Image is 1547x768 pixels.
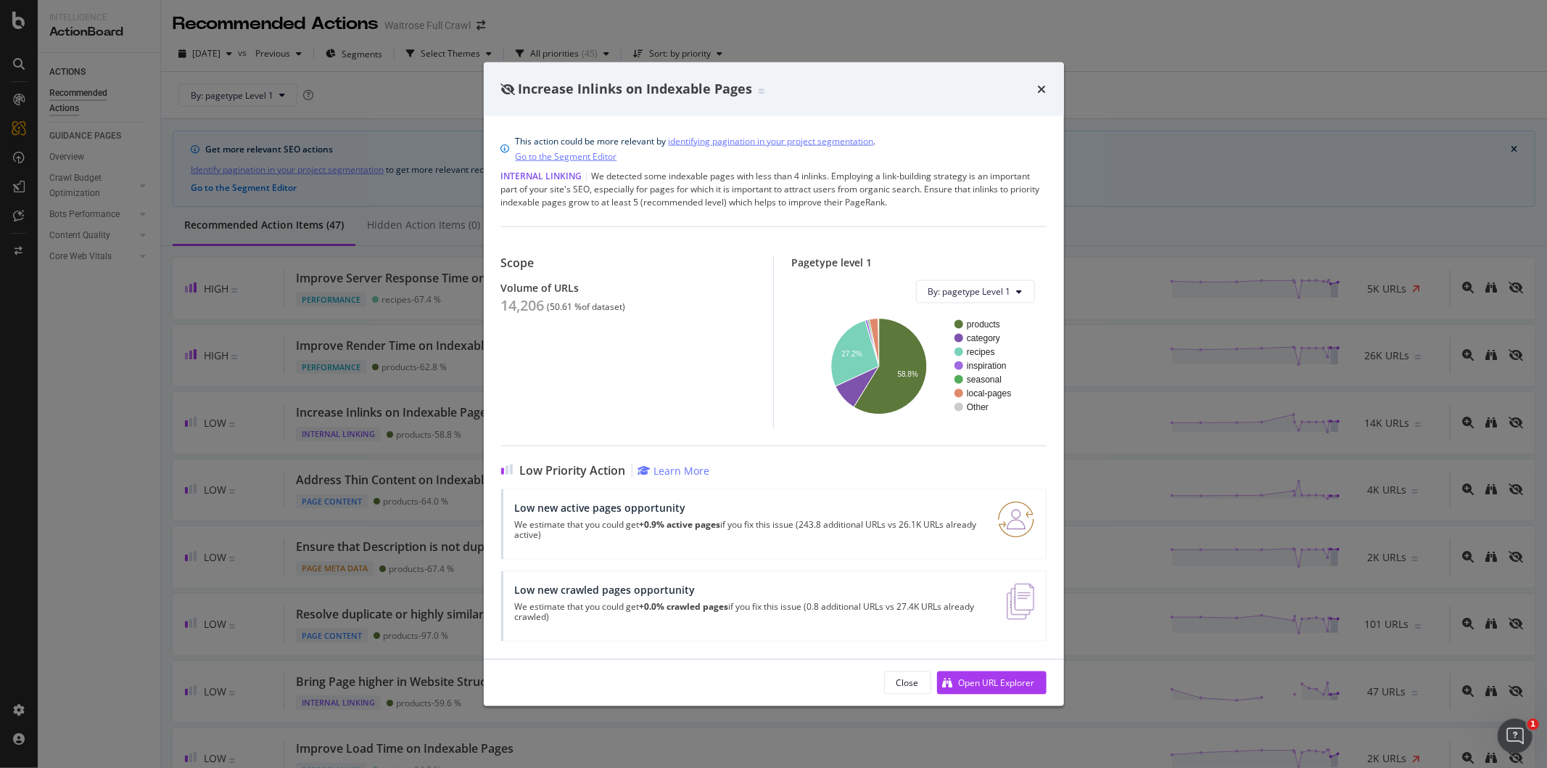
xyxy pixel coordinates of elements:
text: category [967,333,1000,343]
div: Pagetype level 1 [791,256,1047,268]
text: 27.2% [841,350,862,358]
text: 58.8% [898,370,918,378]
a: Go to the Segment Editor [516,148,617,163]
a: Learn More [638,463,710,477]
div: Volume of URLs [501,281,756,293]
button: By: pagetype Level 1 [916,279,1035,303]
p: We estimate that you could get if you fix this issue (0.8 additional URLs vs 27.4K URLs already c... [515,601,990,621]
div: eye-slash [501,83,516,95]
span: Internal Linking [501,169,582,181]
div: info banner [501,133,1047,163]
span: Low Priority Action [520,463,626,477]
span: Increase Inlinks on Indexable Pages [519,80,753,97]
text: inspiration [967,361,1007,371]
span: By: pagetype Level 1 [928,285,1011,298]
div: modal [484,62,1064,706]
text: Other [967,402,989,412]
div: Low new active pages opportunity [515,501,981,513]
text: local-pages [967,388,1011,399]
div: Learn More [654,463,710,477]
span: | [585,169,590,181]
button: Open URL Explorer [937,671,1047,694]
img: e5DMFwAAAABJRU5ErkJggg== [1007,583,1034,619]
svg: A chart. [803,314,1034,416]
img: RO06QsNG.png [998,501,1034,537]
button: Close [884,671,931,694]
div: Open URL Explorer [959,677,1035,689]
a: identifying pagination in your project segmentation [669,133,874,148]
p: We estimate that you could get if you fix this issue (243.8 additional URLs vs 26.1K URLs already... [515,519,981,539]
text: recipes [967,347,995,357]
text: products [967,319,1000,330]
span: 1 [1527,719,1539,730]
div: Scope [501,256,756,269]
strong: +0.9% active pages [640,518,721,530]
div: Close [896,677,919,689]
iframe: Intercom live chat [1498,719,1532,753]
div: This action could be more relevant by . [516,133,876,163]
text: seasonal [967,375,1002,385]
div: times [1038,80,1047,99]
div: We detected some indexable pages with less than 4 inlinks. Employing a link-building strategy is ... [501,169,1047,208]
div: ( 50.61 % of dataset ) [548,301,626,311]
div: 14,206 [501,296,545,314]
img: Equal [759,89,764,94]
div: Low new crawled pages opportunity [515,583,990,595]
strong: +0.0% crawled pages [640,600,729,612]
